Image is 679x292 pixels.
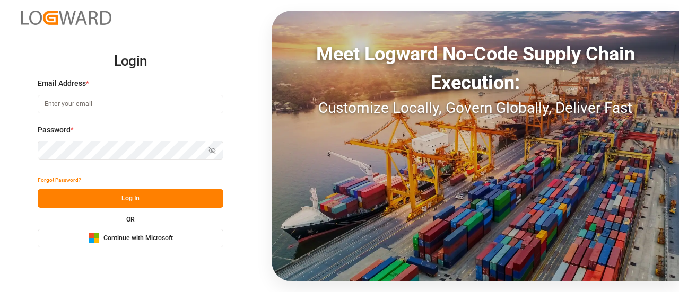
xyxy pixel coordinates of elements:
[38,171,81,189] button: Forgot Password?
[38,95,223,113] input: Enter your email
[38,78,86,89] span: Email Address
[38,189,223,208] button: Log In
[103,234,173,243] span: Continue with Microsoft
[272,97,679,119] div: Customize Locally, Govern Globally, Deliver Fast
[21,11,111,25] img: Logward_new_orange.png
[38,125,71,136] span: Password
[126,216,135,223] small: OR
[38,229,223,247] button: Continue with Microsoft
[38,45,223,78] h2: Login
[272,40,679,97] div: Meet Logward No-Code Supply Chain Execution:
